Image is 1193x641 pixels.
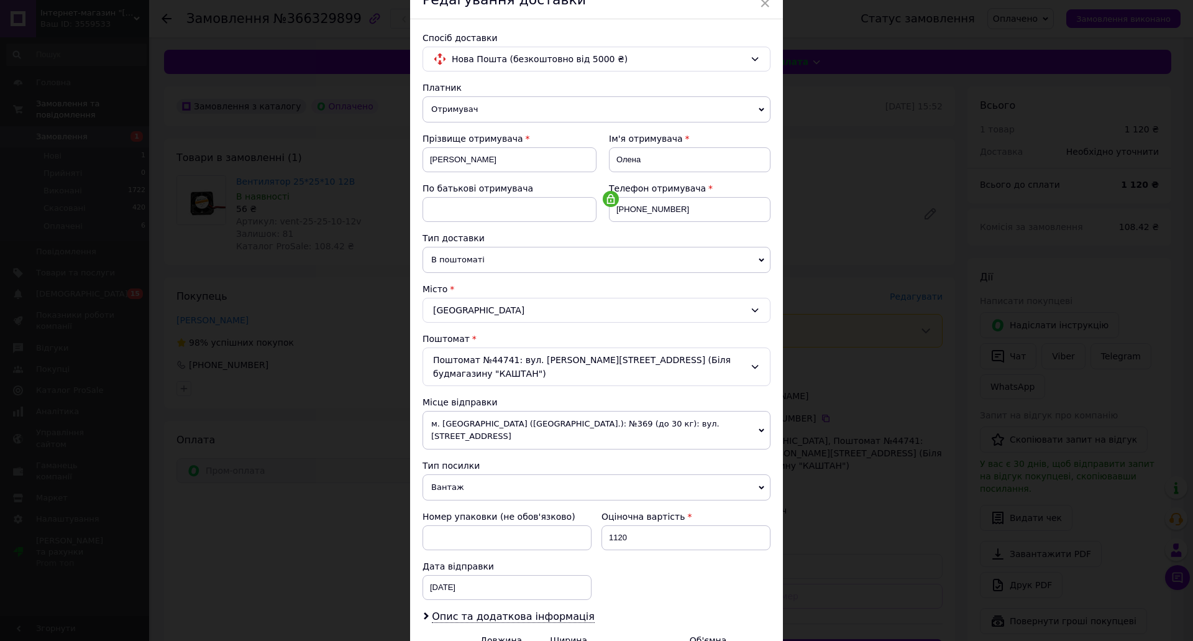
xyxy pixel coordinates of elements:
[609,134,683,144] span: Ім'я отримувача
[423,397,498,407] span: Місце відправки
[423,510,592,523] div: Номер упаковки (не обов'язково)
[423,233,485,243] span: Тип доставки
[423,183,533,193] span: По батькові отримувача
[423,560,592,573] div: Дата відправки
[423,32,770,44] div: Спосіб доставки
[601,510,770,523] div: Оціночна вартість
[423,283,770,295] div: Місто
[423,411,770,450] span: м. [GEOGRAPHIC_DATA] ([GEOGRAPHIC_DATA].): №369 (до 30 кг): вул. [STREET_ADDRESS]
[423,96,770,122] span: Отримувач
[423,333,770,345] div: Поштомат
[423,461,480,471] span: Тип посилки
[423,474,770,500] span: Вантаж
[423,83,462,93] span: Платник
[423,298,770,323] div: [GEOGRAPHIC_DATA]
[423,247,770,273] span: В поштоматі
[609,183,706,193] span: Телефон отримувача
[452,52,745,66] span: Нова Пошта (безкоштовно від 5000 ₴)
[423,134,523,144] span: Прізвище отримувача
[609,197,770,222] input: +380
[423,348,770,386] div: Поштомат №44741: вул. [PERSON_NAME][STREET_ADDRESS] (Біля будмагазину "КАШТАН")
[432,611,595,623] span: Опис та додаткова інформація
